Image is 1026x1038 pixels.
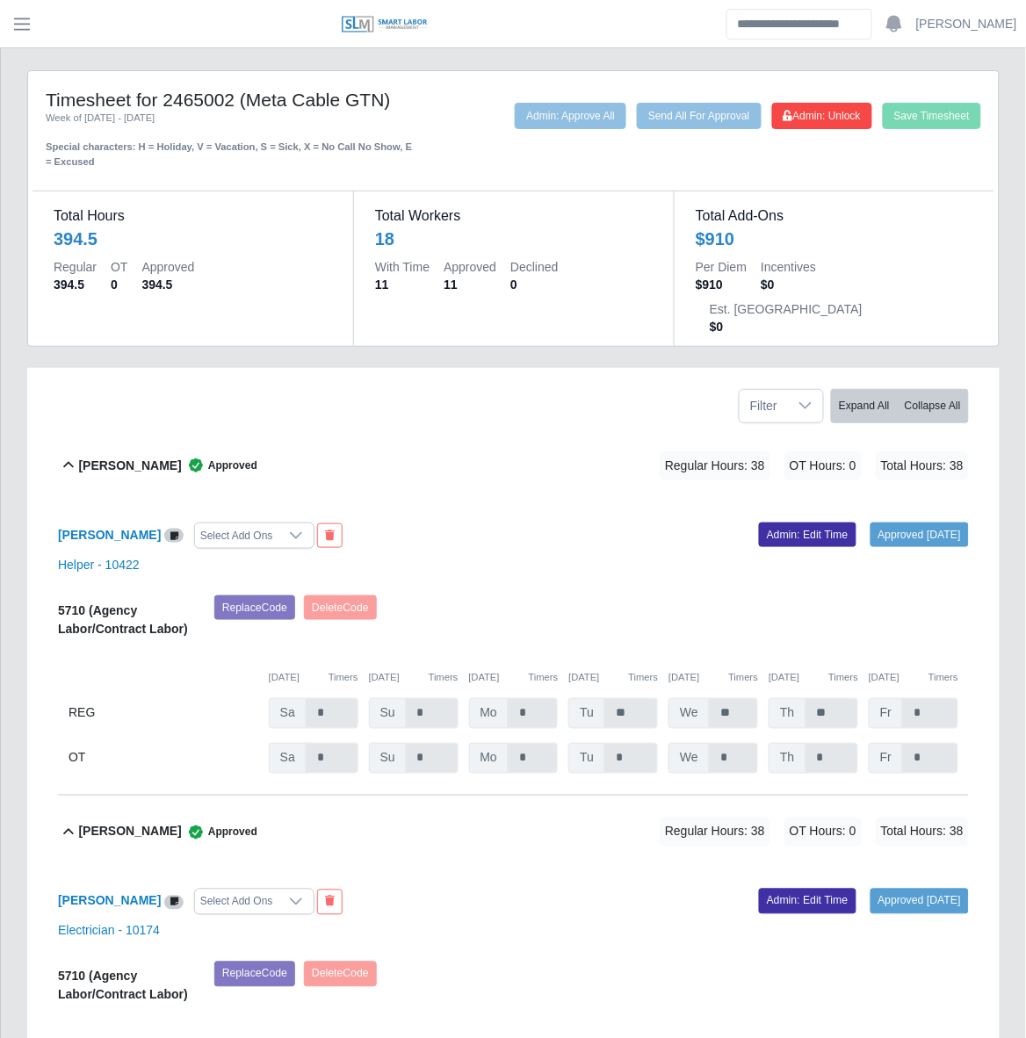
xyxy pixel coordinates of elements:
button: [PERSON_NAME] Approved Regular Hours: 38 OT Hours: 0 Total Hours: 38 [58,797,969,868]
h4: Timesheet for 2465002 (Meta Cable GTN) [46,89,420,111]
button: Timers [828,670,858,685]
span: Su [369,698,407,729]
div: [DATE] [469,670,559,685]
div: $910 [696,227,735,251]
button: ReplaceCode [214,962,295,986]
img: SLM Logo [341,15,429,34]
span: We [668,743,710,774]
dd: 0 [111,276,127,293]
span: Regular Hours: 38 [660,818,770,847]
dd: 394.5 [54,276,97,293]
a: Helper - 10422 [58,558,140,572]
span: Th [769,698,806,729]
button: Timers [629,670,659,685]
span: Mo [469,698,509,729]
dt: Approved [444,258,496,276]
button: End Worker & Remove from the Timesheet [317,523,343,548]
span: Total Hours: 38 [876,818,969,847]
div: [DATE] [568,670,658,685]
button: End Worker & Remove from the Timesheet [317,890,343,914]
span: Sa [269,743,307,774]
dd: 11 [444,276,496,293]
a: Approved [DATE] [871,889,969,913]
span: Fr [869,743,903,774]
button: Collapse All [897,389,969,423]
span: Filter [740,390,788,422]
div: 394.5 [54,227,98,251]
dt: Regular [54,258,97,276]
span: Total Hours: 38 [876,451,969,480]
div: [DATE] [269,670,358,685]
dt: Est. [GEOGRAPHIC_DATA] [710,300,863,318]
div: [DATE] [769,670,858,685]
span: Tu [568,743,605,774]
button: DeleteCode [304,595,377,620]
dd: $910 [696,276,747,293]
button: Timers [928,670,958,685]
dt: OT [111,258,127,276]
span: Sa [269,698,307,729]
span: Th [769,743,806,774]
button: Timers [529,670,559,685]
dd: 0 [510,276,558,293]
div: OT [69,743,258,774]
dt: With Time [375,258,430,276]
span: Mo [469,743,509,774]
dd: $0 [761,276,816,293]
span: Fr [869,698,903,729]
button: Admin: Approve All [515,103,626,129]
dt: Total Workers [375,205,653,227]
span: Admin: Unlock [784,110,861,122]
input: Search [726,9,872,40]
button: [PERSON_NAME] Approved Regular Hours: 38 OT Hours: 0 Total Hours: 38 [58,430,969,501]
span: Approved [182,457,257,474]
dt: Total Hours [54,205,332,227]
span: Su [369,743,407,774]
b: [PERSON_NAME] [78,457,181,475]
button: Timers [728,670,758,685]
button: Send All For Approval [637,103,761,129]
b: 5710 (Agency Labor/Contract Labor) [58,603,188,636]
dt: Approved [141,258,194,276]
div: Week of [DATE] - [DATE] [46,111,420,126]
span: We [668,698,710,729]
a: Admin: Edit Time [759,523,856,547]
button: Save Timesheet [883,103,981,129]
dd: 11 [375,276,430,293]
span: Approved [182,824,257,841]
b: [PERSON_NAME] [78,823,181,841]
dt: Incentives [761,258,816,276]
button: Timers [429,670,459,685]
a: Approved [DATE] [871,523,969,547]
div: Select Add Ons [195,523,278,548]
span: Regular Hours: 38 [660,451,770,480]
div: [DATE] [668,670,758,685]
a: [PERSON_NAME] [916,15,1017,33]
a: Admin: Edit Time [759,889,856,913]
button: Expand All [831,389,898,423]
a: View/Edit Notes [164,894,184,908]
a: [PERSON_NAME] [58,894,161,908]
div: 18 [375,227,394,251]
dt: Per Diem [696,258,747,276]
button: Admin: Unlock [772,103,872,129]
button: DeleteCode [304,962,377,986]
a: [PERSON_NAME] [58,528,161,542]
div: bulk actions [831,389,969,423]
dt: Declined [510,258,558,276]
div: Select Add Ons [195,890,278,914]
dd: $0 [710,318,863,335]
b: 5710 (Agency Labor/Contract Labor) [58,970,188,1002]
div: Special characters: H = Holiday, V = Vacation, S = Sick, X = No Call No Show, E = Excused [46,126,420,169]
span: OT Hours: 0 [784,818,862,847]
span: Tu [568,698,605,729]
dd: 394.5 [141,276,194,293]
div: [DATE] [369,670,459,685]
a: View/Edit Notes [164,528,184,542]
button: Timers [329,670,358,685]
dt: Total Add-Ons [696,205,973,227]
div: REG [69,698,258,729]
div: [DATE] [869,670,958,685]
